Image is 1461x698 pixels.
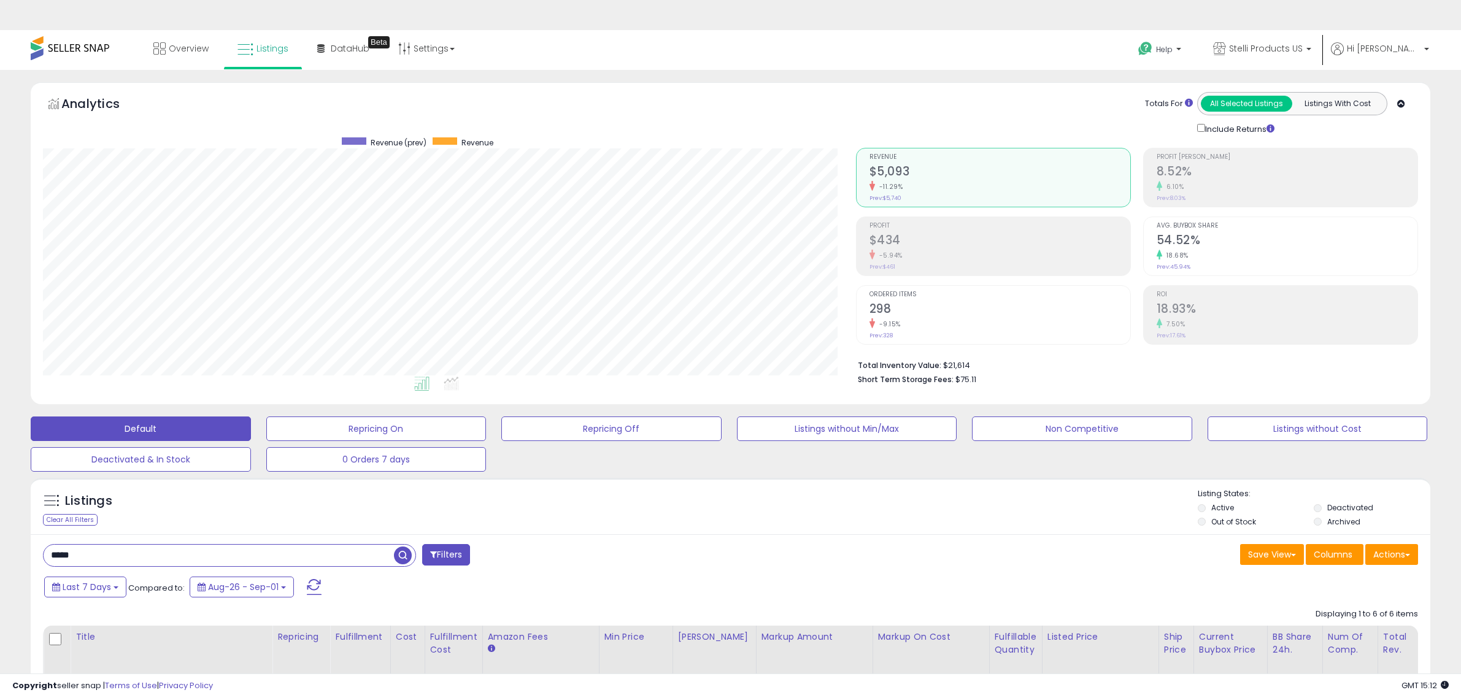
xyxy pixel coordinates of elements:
div: Listed Price [1047,631,1154,643]
span: Compared to: [128,582,185,594]
button: Save View [1240,544,1304,565]
div: Fulfillable Quantity [995,631,1037,656]
h2: 8.52% [1157,164,1417,181]
div: Total Rev. [1383,631,1428,656]
a: Terms of Use [105,680,157,691]
div: Totals For [1145,98,1193,110]
button: Aug-26 - Sep-01 [190,577,294,597]
span: Profit [PERSON_NAME] [1157,154,1417,161]
span: 2025-09-10 15:12 GMT [1401,680,1449,691]
small: Amazon Fees. [488,643,495,654]
span: ROI [1157,291,1417,298]
a: DataHub [308,30,379,67]
span: Columns [1314,548,1352,561]
div: Markup Amount [761,631,868,643]
div: Markup on Cost [878,631,984,643]
div: Displaying 1 to 6 of 6 items [1316,608,1418,620]
th: The percentage added to the cost of goods (COGS) that forms the calculator for Min & Max prices. [873,626,989,674]
small: 7.50% [1162,320,1185,329]
button: 0 Orders 7 days [266,447,487,472]
a: Stelli Products US [1204,30,1320,70]
small: -5.94% [875,251,903,260]
div: seller snap | | [12,680,213,692]
a: Overview [144,30,218,67]
label: Deactivated [1327,502,1373,513]
small: 6.10% [1162,182,1184,191]
p: Listing States: [1198,488,1430,500]
span: $75.11 [955,374,976,385]
span: Last 7 Days [63,581,111,593]
div: Clear All Filters [43,514,98,526]
button: Repricing On [266,416,487,441]
h5: Analytics [61,95,144,115]
div: Current Buybox Price [1199,631,1262,656]
div: [PERSON_NAME] [678,631,751,643]
div: Amazon Fees [488,631,594,643]
div: Cost [396,631,420,643]
h5: Listings [65,493,112,510]
span: Help [1156,44,1173,55]
small: Prev: 328 [869,332,893,339]
span: Aug-26 - Sep-01 [208,581,279,593]
small: Prev: 17.61% [1157,332,1185,339]
a: Privacy Policy [159,680,213,691]
span: Revenue [461,137,493,148]
button: Listings without Min/Max [737,416,957,441]
button: Last 7 Days [44,577,126,597]
div: Fulfillment [335,631,385,643]
label: Archived [1327,516,1360,527]
span: Revenue (prev) [371,137,426,148]
span: DataHub [331,42,369,55]
div: Ship Price [1164,631,1189,656]
a: Settings [389,30,464,67]
small: -11.29% [875,182,903,191]
b: Short Term Storage Fees: [858,374,954,385]
small: -9.15% [875,320,901,329]
div: BB Share 24h. [1273,631,1317,656]
div: Fulfillment Cost [430,631,477,656]
span: Overview [169,42,209,55]
span: Avg. Buybox Share [1157,223,1417,229]
button: Default [31,416,251,441]
label: Active [1211,502,1234,513]
div: Num of Comp. [1328,631,1373,656]
li: $21,614 [858,357,1409,372]
small: 18.68% [1162,251,1189,260]
i: Get Help [1138,41,1153,56]
div: Min Price [604,631,668,643]
a: Listings [228,30,298,67]
span: Stelli Products US [1229,42,1303,55]
label: Out of Stock [1211,516,1256,527]
h2: $434 [869,233,1130,250]
button: Non Competitive [972,416,1192,441]
b: Total Inventory Value: [858,360,941,370]
button: Filters [422,544,470,566]
span: Ordered Items [869,291,1130,298]
button: All Selected Listings [1201,96,1292,112]
h2: 298 [869,302,1130,318]
span: Listings [256,42,288,55]
h2: $5,093 [869,164,1130,181]
h2: 18.93% [1157,302,1417,318]
a: Hi [PERSON_NAME] [1331,42,1429,70]
button: Repricing Off [501,416,722,441]
small: Prev: 45.94% [1157,263,1190,270]
div: Tooltip anchor [368,36,390,48]
button: Columns [1306,544,1363,565]
strong: Copyright [12,680,57,691]
span: Hi [PERSON_NAME] [1347,42,1421,55]
a: Help [1128,32,1193,70]
h2: 54.52% [1157,233,1417,250]
button: Listings without Cost [1208,416,1428,441]
small: Prev: 8.03% [1157,194,1185,202]
div: Include Returns [1188,121,1289,136]
button: Actions [1365,544,1418,565]
span: Revenue [869,154,1130,161]
span: Profit [869,223,1130,229]
div: Repricing [277,631,325,643]
small: Prev: $461 [869,263,895,270]
div: Title [75,631,267,643]
small: Prev: $5,740 [869,194,901,202]
button: Deactivated & In Stock [31,447,251,472]
button: Listings With Cost [1292,96,1383,112]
